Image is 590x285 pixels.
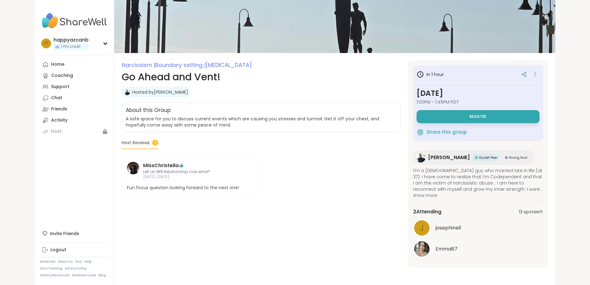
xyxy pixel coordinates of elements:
[417,71,444,78] h3: in 1 hour
[417,88,540,99] h3: [DATE]
[51,61,64,68] div: Home
[98,273,106,278] a: Blog
[51,117,68,123] div: Activity
[126,116,379,128] span: A safe space for you to discuss current events which are causing you stresses and turmoil. Get it...
[143,174,238,180] span: [DATE], [DATE]
[127,162,139,180] a: MissChristella
[61,44,81,49] span: 1 Pro credit
[519,209,543,215] span: 13 spots left
[435,224,461,232] span: josephinei1
[416,153,426,163] img: Jorge_Z
[417,110,540,123] button: Register
[426,129,467,136] span: Share this group
[435,245,457,253] span: Emma87
[413,167,543,192] span: I'm a [DEMOGRAPHIC_DATA] guy who married late in life (at 37). I have come to realize that I'm Co...
[417,99,540,105] span: 1:00PM - 1:45PM PDT
[206,61,252,69] span: [MEDICAL_DATA]
[124,89,130,95] img: Jorge_Z
[417,128,424,136] img: ShareWell Logomark
[475,156,478,159] img: Rocket Peer
[479,155,497,160] span: Rocket Peer
[40,10,109,32] img: ShareWell Nav Logo
[51,106,67,112] div: Friends
[65,266,87,271] a: Safety Policy
[50,247,66,253] div: Logout
[40,244,109,256] a: Logout
[413,240,543,258] a: Emma87Emma87
[152,140,158,146] span: 1
[40,228,109,239] div: Invite Friends
[127,162,139,174] img: MissChristella
[84,260,92,264] a: Help
[58,260,73,264] a: About Us
[54,37,89,43] div: happyazcanb
[428,154,470,161] span: [PERSON_NAME]
[40,115,109,126] a: Activity
[470,114,486,119] span: Register
[413,150,535,165] a: Jorge_Z[PERSON_NAME]Rocket PeerRocket PeerRising HostRising Host
[122,140,150,146] span: Host Reviews
[509,155,527,160] span: Rising Host
[122,61,155,69] span: Narcissism |
[420,222,424,234] span: j
[72,273,96,278] a: Redeem Code
[143,162,179,169] a: MissChristella
[414,241,430,257] img: Emma87
[413,208,441,216] span: 2 Attending
[40,126,109,137] a: Host
[127,185,254,191] span: Fun focus question looking forward to the next one!
[132,89,188,95] a: Hosted by[PERSON_NAME]
[40,81,109,92] a: Support
[417,126,467,139] button: Share this group
[505,156,508,159] img: Rising Host
[40,92,109,104] a: Chat
[126,106,171,114] h2: About this Group
[51,73,73,79] div: Coaching
[40,260,55,264] a: Referrals
[413,192,543,198] span: show more
[51,95,62,101] div: Chat
[143,169,238,175] span: Left an NPD Relationship, now what?
[75,260,82,264] a: FAQ
[51,84,69,90] div: Support
[40,59,109,70] a: Home
[44,39,48,47] span: h
[40,266,62,271] a: Host Training
[413,219,543,237] a: jjosephinei1
[40,273,70,278] a: Safety Resources
[51,128,62,135] div: Host
[155,61,206,69] span: Boundary setting |
[122,69,401,84] h1: Go Ahead and Vent!
[40,70,109,81] a: Coaching
[40,104,109,115] a: Friends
